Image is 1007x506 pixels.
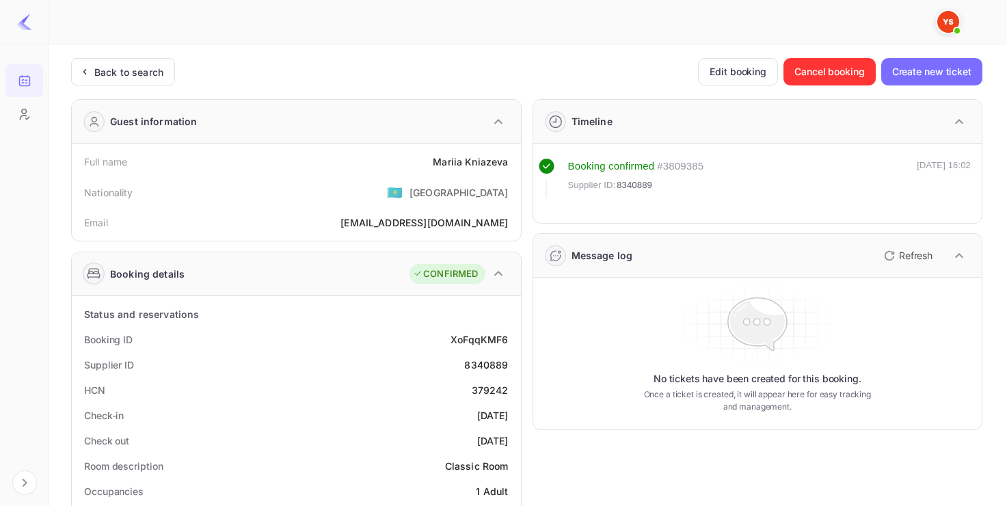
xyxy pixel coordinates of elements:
img: Yandex Support [937,11,959,33]
div: Email [84,215,108,230]
div: Room description [84,459,163,473]
div: # 3809385 [657,159,703,174]
a: Customers [5,98,43,129]
div: Classic Room [445,459,509,473]
div: XoFqqKMF6 [451,332,508,347]
div: Check-in [84,408,124,423]
button: Expand navigation [12,470,37,495]
div: Guest information [110,114,198,129]
div: Supplier ID [84,358,134,372]
span: United States [387,180,403,204]
div: Booking details [110,267,185,281]
button: Edit booking [698,58,778,85]
button: Refresh [876,245,938,267]
a: Bookings [5,64,43,96]
div: 379242 [472,383,509,397]
div: Status and reservations [84,307,199,321]
div: [DATE] [477,434,509,448]
div: Full name [84,155,127,169]
div: [DATE] [477,408,509,423]
p: Refresh [899,248,932,263]
div: Booking ID [84,332,133,347]
button: Create new ticket [881,58,982,85]
div: HCN [84,383,105,397]
button: Cancel booking [783,58,876,85]
div: Message log [572,248,633,263]
div: [GEOGRAPHIC_DATA] [409,185,509,200]
span: 8340889 [617,178,652,192]
div: [EMAIL_ADDRESS][DOMAIN_NAME] [340,215,508,230]
img: LiteAPI [16,14,33,30]
p: No tickets have been created for this booking. [654,372,861,386]
p: Once a ticket is created, it will appear here for easy tracking and management. [637,388,878,413]
div: CONFIRMED [413,267,478,281]
div: 8340889 [464,358,508,372]
div: 1 Adult [476,484,508,498]
div: Mariia Kniazeva [433,155,508,169]
div: Back to search [94,65,163,79]
div: Check out [84,434,129,448]
div: Occupancies [84,484,144,498]
span: Supplier ID: [568,178,616,192]
div: Timeline [572,114,613,129]
div: Booking confirmed [568,159,655,174]
div: Nationality [84,185,133,200]
div: [DATE] 16:02 [917,159,971,198]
